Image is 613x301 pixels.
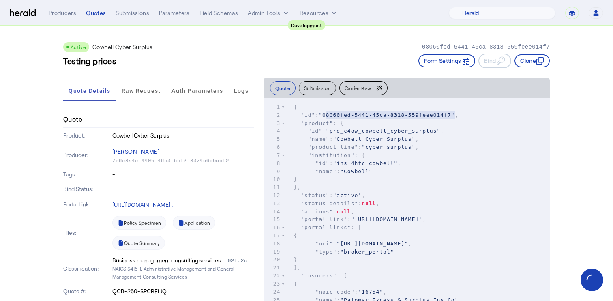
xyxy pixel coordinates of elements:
p: 08060fed-5441-45ca-8318-559feee014f7 [422,43,550,51]
div: 5 [264,135,281,143]
span: : [294,249,394,255]
span: "id" [315,160,329,166]
span: : { [294,152,365,158]
p: QCB-250-SPCRFLJQ [112,287,254,295]
h4: Quote [63,114,82,124]
p: Producer: [63,151,111,159]
span: "name" [315,168,337,174]
div: 15 [264,215,281,224]
div: Business management consulting services [112,256,221,264]
span: : , [294,128,444,134]
span: : , [294,216,426,222]
h3: Testing prices [63,55,116,67]
button: internal dropdown menu [248,9,290,17]
span: "id" [308,128,322,134]
span: : [ [294,224,362,230]
p: Bind Status: [63,185,111,193]
div: 23 [264,280,281,288]
div: 20 [264,256,281,264]
span: Quote Details [69,88,110,94]
a: [URL][DOMAIN_NAME].. [112,201,173,208]
div: 1 [264,103,281,111]
div: Development [288,20,326,30]
span: : , [294,209,354,215]
p: Cowbell Cyber Surplus [92,43,152,51]
div: 12 [264,191,281,200]
p: - [112,170,254,178]
span: "portal_links" [301,224,351,230]
span: "Cowbell" [340,168,372,174]
span: { [294,104,297,110]
p: Files: [63,229,111,237]
span: : [ [294,273,347,279]
span: "product_line" [308,144,358,150]
div: 4 [264,127,281,135]
span: "[URL][DOMAIN_NAME]" [337,241,408,247]
div: 3 [264,119,281,127]
span: Logs [234,88,249,94]
button: Quote [270,81,296,95]
span: "[URL][DOMAIN_NAME]" [351,216,423,222]
span: Auth Parameters [171,88,223,94]
div: 13 [264,200,281,208]
p: Product: [63,131,111,140]
span: : { [294,120,344,126]
div: Submissions [116,9,149,17]
span: { [294,281,297,287]
p: Tags: [63,170,111,178]
div: 21 [264,264,281,272]
div: Field Schemas [199,9,238,17]
div: 19 [264,248,281,256]
p: 7c6e854e-4105-46c3-bcf3-3371a6d5acf2 [112,157,254,164]
div: 2 [264,111,281,119]
span: ], [294,264,301,271]
span: "cyber_surplus" [362,144,415,150]
p: NAICS 541611: Administrative Management and General Management Consulting Services [112,264,254,281]
p: [PERSON_NAME] [112,146,254,157]
div: 22 [264,272,281,280]
button: Form Settings [418,54,475,67]
div: Quotes [86,9,106,17]
span: : [294,168,372,174]
span: "uri" [315,241,333,247]
button: Carrier Raw [339,81,388,95]
div: 9 [264,168,281,176]
span: "type" [315,249,337,255]
div: 18 [264,240,281,248]
span: "08060fed-5441-45ca-8318-559feee014f7" [319,112,454,118]
span: "id" [301,112,315,118]
button: Resources dropdown menu [300,9,338,17]
span: null [337,209,351,215]
p: Cowbell Cyber Surplus [112,131,254,140]
div: 14 [264,208,281,216]
span: "portal_link" [301,216,347,222]
span: "Cowbell Cyber Surplus" [333,136,416,142]
span: "insurers" [301,273,337,279]
span: "status_details" [301,200,358,206]
span: } [294,176,297,182]
span: : , [294,144,419,150]
div: 10 [264,175,281,183]
span: Carrier Raw [345,86,371,90]
span: : , [294,160,401,166]
div: 24 [264,288,281,296]
p: Quote #: [63,287,111,295]
span: }, [294,184,301,190]
div: 17 [264,232,281,240]
span: "name" [308,136,330,142]
span: "active" [333,192,362,198]
span: : , [294,112,458,118]
span: : , [294,136,419,142]
div: 8 [264,159,281,168]
a: Policy Specimen [112,216,166,230]
div: Producers [49,9,76,17]
span: "16754" [358,289,383,295]
span: "ins_4hfc_cowbell" [333,160,398,166]
div: 11 [264,183,281,191]
span: "status" [301,192,330,198]
p: Portal Link: [63,200,111,209]
span: "prd_c4ow_cowbell_cyber_surplus" [326,128,440,134]
span: : , [294,241,412,247]
p: Classification: [63,264,111,273]
a: Quote Summary [112,236,165,250]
